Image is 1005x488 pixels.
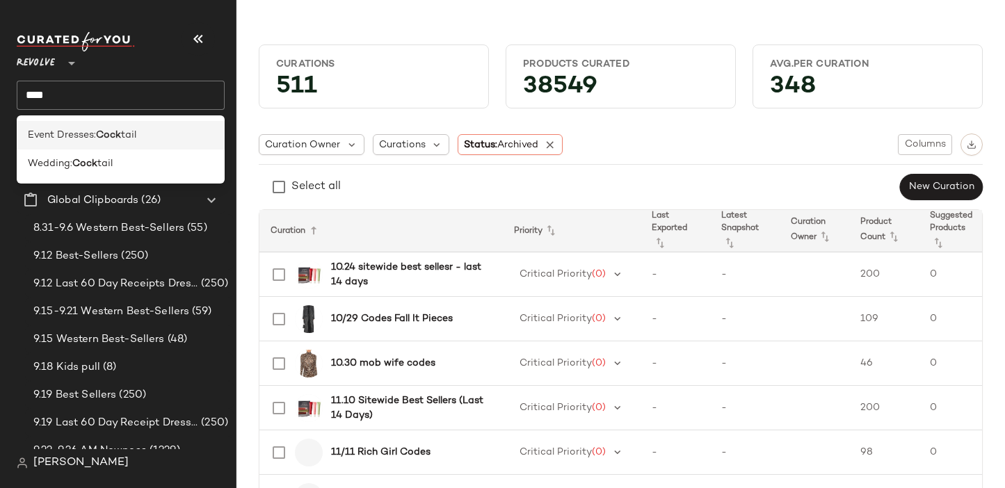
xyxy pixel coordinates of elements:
[592,269,606,279] span: (0)
[33,332,165,348] span: 9.15 Western Best-Sellers
[904,139,946,150] span: Columns
[849,341,919,386] td: 46
[33,387,116,403] span: 9.19 Best Sellers
[919,430,988,475] td: 0
[710,297,780,341] td: -
[759,76,976,102] div: 348
[520,402,592,413] span: Critical Priority
[780,210,849,252] th: Curation Owner
[641,341,710,386] td: -
[770,58,965,71] div: Avg.per Curation
[520,358,592,368] span: Critical Priority
[96,128,121,143] b: Cock
[520,314,592,324] span: Critical Priority
[33,220,184,236] span: 8.31-9.6 Western Best-Sellers
[147,443,180,459] span: (1229)
[28,156,72,171] span: Wedding:
[331,260,486,289] b: 10.24 sitewide best sellesr - last 14 days
[379,138,426,152] span: Curations
[710,430,780,475] td: -
[116,387,146,403] span: (250)
[17,32,135,51] img: cfy_white_logo.C9jOOHJF.svg
[849,430,919,475] td: 98
[28,128,96,143] span: Event Dresses:
[919,341,988,386] td: 0
[641,297,710,341] td: -
[33,276,198,292] span: 9.12 Last 60 Day Receipts Dresses
[198,276,228,292] span: (250)
[295,261,323,288] img: SUMR-WU65_V1.jpg
[592,402,606,413] span: (0)
[967,140,976,149] img: svg%3e
[849,210,919,252] th: Product Count
[592,358,606,368] span: (0)
[291,179,341,195] div: Select all
[295,394,323,422] img: SUMR-WU65_V1.jpg
[97,156,113,171] span: tail
[265,138,340,152] span: Curation Owner
[641,210,710,252] th: Last Exported
[503,210,641,252] th: Priority
[710,386,780,430] td: -
[523,58,718,71] div: Products Curated
[47,193,138,209] span: Global Clipboards
[592,447,606,457] span: (0)
[331,356,435,371] b: 10.30 mob wife codes
[919,252,988,297] td: 0
[198,415,228,431] span: (250)
[33,359,100,375] span: 9.18 Kids pull
[33,248,118,264] span: 9.12 Best-Sellers
[331,393,486,423] b: 11.10 Sitewide Best Sellers (Last 14 Days)
[165,332,188,348] span: (48)
[908,181,974,193] span: New Curation
[592,314,606,324] span: (0)
[331,311,453,326] b: 10/29 Codes Fall It Pieces
[898,134,952,155] button: Columns
[641,386,710,430] td: -
[121,128,136,143] span: tail
[849,297,919,341] td: 109
[710,252,780,297] td: -
[33,443,147,459] span: 9.22-9.26 AM Newness
[919,386,988,430] td: 0
[138,193,161,209] span: (26)
[497,140,538,150] span: Archived
[118,248,148,264] span: (250)
[259,210,503,252] th: Curation
[512,76,730,102] div: 38549
[849,386,919,430] td: 200
[17,47,55,72] span: Revolve
[331,445,431,459] b: 11/11 Rich Girl Codes
[710,210,780,252] th: Latest Snapshot
[710,341,780,386] td: -
[100,359,116,375] span: (8)
[520,447,592,457] span: Critical Priority
[265,76,483,102] div: 511
[276,58,472,71] div: Curations
[295,350,323,377] img: LOVF-WS3027_V1.jpg
[189,304,211,320] span: (59)
[919,210,988,252] th: Suggested Products
[641,252,710,297] td: -
[849,252,919,297] td: 200
[520,269,592,279] span: Critical Priority
[295,305,323,333] img: 4THR-WO3_V1.jpg
[919,297,988,341] td: 0
[900,174,983,200] button: New Curation
[33,304,189,320] span: 9.15-9.21 Western Best-Sellers
[184,220,207,236] span: (55)
[17,457,28,469] img: svg%3e
[33,415,198,431] span: 9.19 Last 60 Day Receipt Dresses Selling
[72,156,97,171] b: Cock
[464,138,538,152] span: Status:
[33,455,129,471] span: [PERSON_NAME]
[641,430,710,475] td: -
